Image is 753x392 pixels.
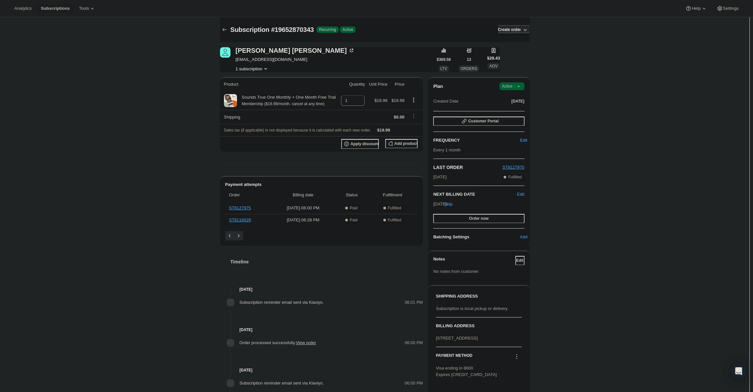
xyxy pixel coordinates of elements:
[230,259,423,265] h2: Timeline
[240,300,324,305] span: Subscription reminder email sent via Klaviyo.
[343,27,353,32] span: Active
[224,94,237,107] img: product img
[41,6,70,11] span: Subscriptions
[433,98,458,105] span: Created Date
[79,6,89,11] span: Tools
[236,65,269,72] button: Product actions
[508,175,522,180] span: Fulfilled
[433,234,523,240] h6: Batching Settings
[350,141,379,147] span: Apply discount
[440,66,447,71] span: LTV
[296,340,316,345] a: View order
[394,115,405,119] span: $0.00
[220,286,423,293] h4: [DATE]
[350,217,358,223] span: Paid
[465,55,474,64] button: 13
[274,217,332,223] span: [DATE] · 06:28 PM
[511,99,524,104] span: [DATE]
[240,381,324,385] span: Subscription reminder email sent via Klaviyo.
[514,84,515,89] span: |
[511,97,524,106] button: [DATE]
[220,110,339,124] th: Shipping
[681,4,711,13] button: Help
[405,380,423,386] span: 06:00 PM
[444,201,452,207] span: Skip
[339,77,367,91] th: Quantity
[220,77,339,91] th: Product
[220,367,423,373] h4: [DATE]
[274,205,332,211] span: [DATE] · 06:00 PM
[242,102,325,106] small: Membership ($19.99/month. cancel at any time)
[220,25,229,34] button: Subscriptions
[468,119,498,124] span: Customer Portal
[517,191,524,198] button: Edit
[319,27,336,32] span: Recurring
[433,117,524,126] button: Customer Portal
[444,199,453,209] button: Skip
[225,231,418,240] nav: Pagination
[405,340,423,346] span: 06:00 PM
[433,202,449,206] span: [DATE] ·
[433,83,443,90] h2: Plan
[391,98,405,103] span: $19.99
[437,57,451,62] span: $369.58
[389,77,406,91] th: Price
[350,205,358,211] span: Paid
[520,137,527,144] span: Edit
[713,4,743,13] button: Settings
[436,353,472,362] h3: PAYMENT METHOD
[436,323,522,329] h3: BILLING ADDRESS
[433,164,502,171] h2: LAST ORDER
[336,192,367,198] span: Status
[408,96,419,104] button: Product actions
[461,66,477,71] span: ORDERS
[692,6,701,11] span: Help
[37,4,74,13] button: Subscriptions
[520,234,527,240] span: Add
[467,57,471,62] span: 13
[433,269,479,274] span: No notes from customer
[487,55,500,62] span: $28.43
[433,147,461,152] span: Every 1 month
[433,174,447,180] span: [DATE]
[229,217,251,222] a: ST8116029
[498,25,521,34] button: Create order
[236,56,355,63] span: [EMAIL_ADDRESS][DOMAIN_NAME]
[516,258,524,263] span: Edit
[731,363,746,379] div: Open Intercom Messenger
[502,165,524,170] a: ST8127975
[498,27,521,32] span: Create order
[220,47,230,58] span: Rosemary Treglia
[220,327,423,333] h4: [DATE]
[75,4,99,13] button: Tools
[469,216,489,221] span: Order now
[519,232,528,242] button: Add
[394,141,418,146] span: Add product
[367,77,389,91] th: Unit Price
[502,83,522,90] span: Active
[519,135,528,146] button: Edit
[224,128,371,133] span: Sales tax (if applicable) is not displayed because it is calculated with each new order.
[436,306,508,311] span: Subscription is local pickup or delivery.
[436,336,478,341] span: [STREET_ADDRESS]
[385,139,418,148] button: Add product
[10,4,36,13] button: Analytics
[433,256,515,265] h3: Notes
[489,64,497,68] span: AOV
[388,217,401,223] span: Fulfilled
[408,113,419,120] button: Shipping actions
[236,47,355,54] div: [PERSON_NAME] [PERSON_NAME]
[229,205,251,210] a: ST8127975
[240,340,316,345] span: Order processed successfully.
[225,181,418,188] h2: Payment attempts
[375,98,388,103] span: $19.99
[274,192,332,198] span: Billing date
[405,299,423,306] span: 06:01 PM
[437,55,451,64] button: $369.58
[230,26,314,33] span: Subscription #19652870343
[14,6,32,11] span: Analytics
[433,214,524,223] button: Order now
[723,6,739,11] span: Settings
